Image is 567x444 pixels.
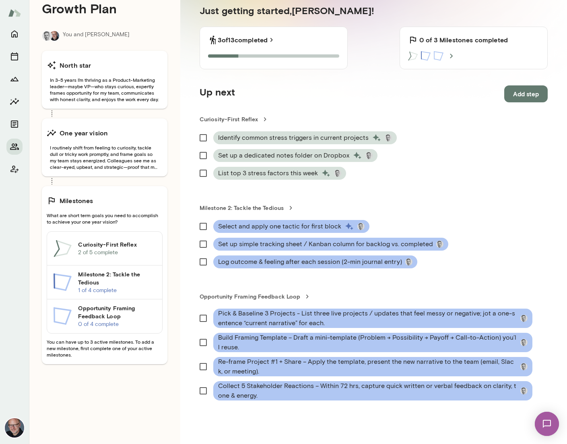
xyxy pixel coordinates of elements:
img: George Baier IV [357,223,365,230]
div: Re-frame Project #1 + Share – Apply the template, present the new narrative to the team (email, S... [213,357,532,376]
img: George Baier IV [520,315,528,322]
span: Collect 5 Stakeholder Reactions – Within 72 hrs, capture quick written or verbal feedback on clar... [218,381,517,400]
a: Milestone 2: Tackle the Tedious1 of 4 complete [47,266,162,299]
span: I routinely shift from feeling to curiosity, tackle dull or tricky work promptly, and frame goals... [47,144,163,170]
span: Pick & Baseline 3 Projects - List three live projects / updates that feel messy or negative; jot ... [218,309,517,328]
button: North starIn 3-5 years I’m thriving as a Product-Marketing leader—maybe VP—who stays curious, exp... [42,51,167,109]
button: Growth Plan [6,71,23,87]
img: George Baier IV [520,339,528,346]
div: Collect 5 Stakeholder Reactions – Within 72 hrs, capture quick written or verbal feedback on clar... [213,381,532,400]
button: Sessions [6,48,23,64]
h6: Opportunity Framing Feedback Loop [78,304,156,320]
h6: One year vision [60,128,108,138]
span: Set up a dedicated notes folder on Dropbox [218,151,349,160]
div: Curiosity-First Reflex2 of 5 completeMilestone 2: Tackle the Tedious1 of 4 completeOpportunity Fr... [47,231,163,334]
button: Add step [504,85,548,102]
span: Log outcome & feeling after each session (2-min journal entry) [218,257,402,267]
img: George Baier IV [436,241,443,248]
h6: Curiosity-First Reflex [78,241,156,249]
span: What are short term goals you need to accomplish to achieve your one year vision? [47,212,163,225]
img: Nick Gould [5,418,24,438]
div: Build Framing Template – Draft a mini-template (Problem → Possibility → Payoff → Call-to-Action) ... [213,333,532,352]
div: Pick & Baseline 3 Projects - List three live projects / updates that feel messy or negative; jot ... [213,309,532,328]
a: 3of13completed [218,35,276,45]
button: Members [6,139,23,155]
div: Identify common stress triggers in current projectsGeorge Baier IV [213,131,397,144]
button: Home [6,26,23,42]
div: Select and apply one tactic for first blockGeorge Baier IV [213,220,369,233]
a: Milestone 2: Tackle the Tedious [200,204,548,212]
span: You can have up to 3 active milestones. To add a new milestone, first complete one of your active... [47,338,163,358]
img: Mento [8,5,21,21]
h6: Milestone 2: Tackle the Tedious [78,270,156,286]
p: 2 of 5 complete [78,249,156,257]
h4: Growth Plan [42,1,167,16]
span: Identify common stress triggers in current projects [218,133,369,143]
img: George Baier IV [334,170,341,177]
button: One year visionI routinely shift from feeling to curiosity, tackle dull or tricky work promptly, ... [42,118,167,176]
h5: Just getting started, [PERSON_NAME] ! [200,4,548,17]
div: Set up a dedicated notes folder on DropboxGeorge Baier IV [213,149,377,162]
span: In 3-5 years I’m thriving as a Product-Marketing leader—maybe VP—who stays curious, expertly fram... [47,77,163,102]
p: 1 of 4 complete [78,286,156,295]
a: Opportunity Framing Feedback Loop0 of 4 complete [47,299,162,333]
img: George Baier IV [385,134,392,141]
h6: Milestones [60,196,93,205]
img: Nick Gould [49,31,59,41]
p: 0 of 4 complete [78,320,156,328]
h6: North star [60,60,91,70]
img: George Baier IV [520,363,528,370]
button: Documents [6,116,23,132]
span: Set up simple tracking sheet / Kanban column for backlog vs. completed [218,239,433,249]
div: Log outcome & feeling after each session (2-min journal entry)George Baier IV [213,255,417,268]
button: Client app [6,161,23,177]
h6: 0 of 3 Milestones completed [419,35,508,45]
span: Select and apply one tactic for first block [218,222,341,231]
div: Set up simple tracking sheet / Kanban column for backlog vs. completedGeorge Baier IV [213,238,448,251]
span: List top 3 stress factors this week [218,168,318,178]
img: George Baier IV [42,31,52,41]
img: George Baier IV [405,258,412,266]
span: Re-frame Project #1 + Share – Apply the template, present the new narrative to the team (email, S... [218,357,517,376]
div: List top 3 stress factors this weekGeorge Baier IV [213,167,346,180]
img: George Baier IV [365,152,373,159]
button: Insights [6,93,23,110]
img: George Baier IV [520,387,528,394]
p: You and [PERSON_NAME] [63,31,130,41]
a: Curiosity-First Reflex2 of 5 complete [47,232,162,266]
span: Build Framing Template – Draft a mini-template (Problem → Possibility → Payoff → Call-to-Action) ... [218,333,517,352]
a: Opportunity Framing Feedback Loop [200,293,548,301]
a: Curiosity-First Reflex [200,115,548,123]
h5: Up next [200,85,235,102]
